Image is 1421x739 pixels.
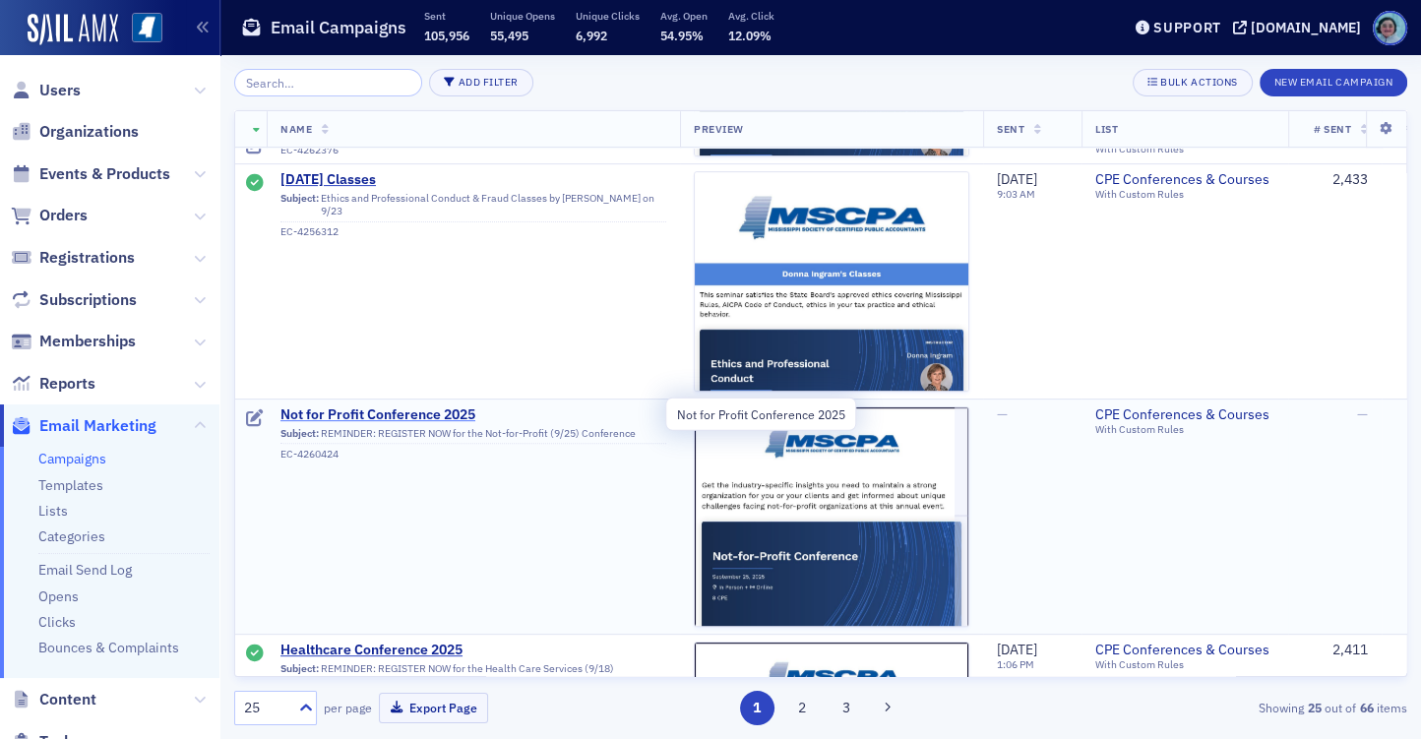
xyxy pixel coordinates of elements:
[490,28,528,43] span: 55,495
[39,689,96,710] span: Content
[132,13,162,43] img: SailAMX
[1095,406,1274,424] a: CPE Conferences & Courses
[280,225,666,238] div: EC-4256312
[280,122,312,136] span: Name
[728,9,774,23] p: Avg. Click
[424,28,469,43] span: 105,956
[1030,699,1407,716] div: Showing out of items
[280,171,666,189] a: [DATE] Classes
[11,247,135,269] a: Registrations
[784,691,819,725] button: 2
[246,645,264,664] div: Sent
[576,9,640,23] p: Unique Clicks
[1095,642,1274,659] a: CPE Conferences & Courses
[280,406,666,424] a: Not for Profit Conference 2025
[11,689,96,710] a: Content
[997,657,1034,671] time: 1:06 PM
[576,28,607,43] span: 6,992
[830,691,864,725] button: 3
[1357,405,1368,423] span: —
[38,639,179,656] a: Bounces & Complaints
[324,699,372,716] label: per page
[660,28,704,43] span: 54.95%
[38,527,105,545] a: Categories
[11,331,136,352] a: Memberships
[1133,69,1252,96] button: Bulk Actions
[1233,21,1368,34] button: [DOMAIN_NAME]
[1095,423,1274,436] div: With Custom Rules
[694,122,744,136] span: Preview
[39,247,135,269] span: Registrations
[1373,11,1407,45] span: Profile
[11,415,156,437] a: Email Marketing
[28,14,118,45] img: SailAMX
[11,163,170,185] a: Events & Products
[38,476,103,494] a: Templates
[280,144,666,156] div: EC-4262376
[38,450,106,467] a: Campaigns
[424,9,469,23] p: Sent
[280,427,319,440] span: Subject:
[740,691,774,725] button: 1
[39,415,156,437] span: Email Marketing
[1095,144,1274,156] div: With Custom Rules
[280,192,666,222] div: Ethics and Professional Conduct & Fraud Classes by [PERSON_NAME] on 9/23
[379,693,488,723] button: Export Page
[39,289,137,311] span: Subscriptions
[1160,77,1237,88] div: Bulk Actions
[997,405,1008,423] span: —
[271,16,406,39] h1: Email Campaigns
[11,121,139,143] a: Organizations
[997,641,1037,658] span: [DATE]
[1095,122,1118,136] span: List
[1302,171,1368,189] div: 2,433
[118,13,162,46] a: View Homepage
[1260,72,1407,90] a: New Email Campaign
[246,409,264,429] div: Draft
[11,205,88,226] a: Orders
[38,613,76,631] a: Clicks
[11,80,81,101] a: Users
[234,69,422,96] input: Search…
[1314,122,1351,136] span: # Sent
[39,331,136,352] span: Memberships
[38,502,68,520] a: Lists
[39,163,170,185] span: Events & Products
[1302,642,1368,659] div: 2,411
[39,80,81,101] span: Users
[280,662,319,688] span: Subject:
[1095,171,1274,189] a: CPE Conferences & Courses
[1356,699,1377,716] strong: 66
[665,398,856,431] div: Not for Profit Conference 2025
[11,289,137,311] a: Subscriptions
[1260,69,1407,96] button: New Email Campaign
[280,642,666,659] span: Healthcare Conference 2025
[11,373,95,395] a: Reports
[39,205,88,226] span: Orders
[246,174,264,194] div: Sent
[39,121,139,143] span: Organizations
[38,561,132,579] a: Email Send Log
[429,69,533,96] button: Add Filter
[728,28,772,43] span: 12.09%
[244,698,287,718] div: 25
[280,427,666,445] div: REMINDER: REGISTER NOW for the Not-for-Profit (9/25) Conference
[38,587,79,605] a: Opens
[1304,699,1325,716] strong: 25
[660,9,708,23] p: Avg. Open
[997,170,1037,188] span: [DATE]
[1251,19,1361,36] div: [DOMAIN_NAME]
[1153,19,1221,36] div: Support
[39,373,95,395] span: Reports
[997,122,1024,136] span: Sent
[280,662,666,693] div: REMINDER: REGISTER NOW for the Health Care Services (9/18) Conference
[280,448,666,461] div: EC-4260424
[280,192,319,217] span: Subject:
[1095,658,1274,671] div: With Custom Rules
